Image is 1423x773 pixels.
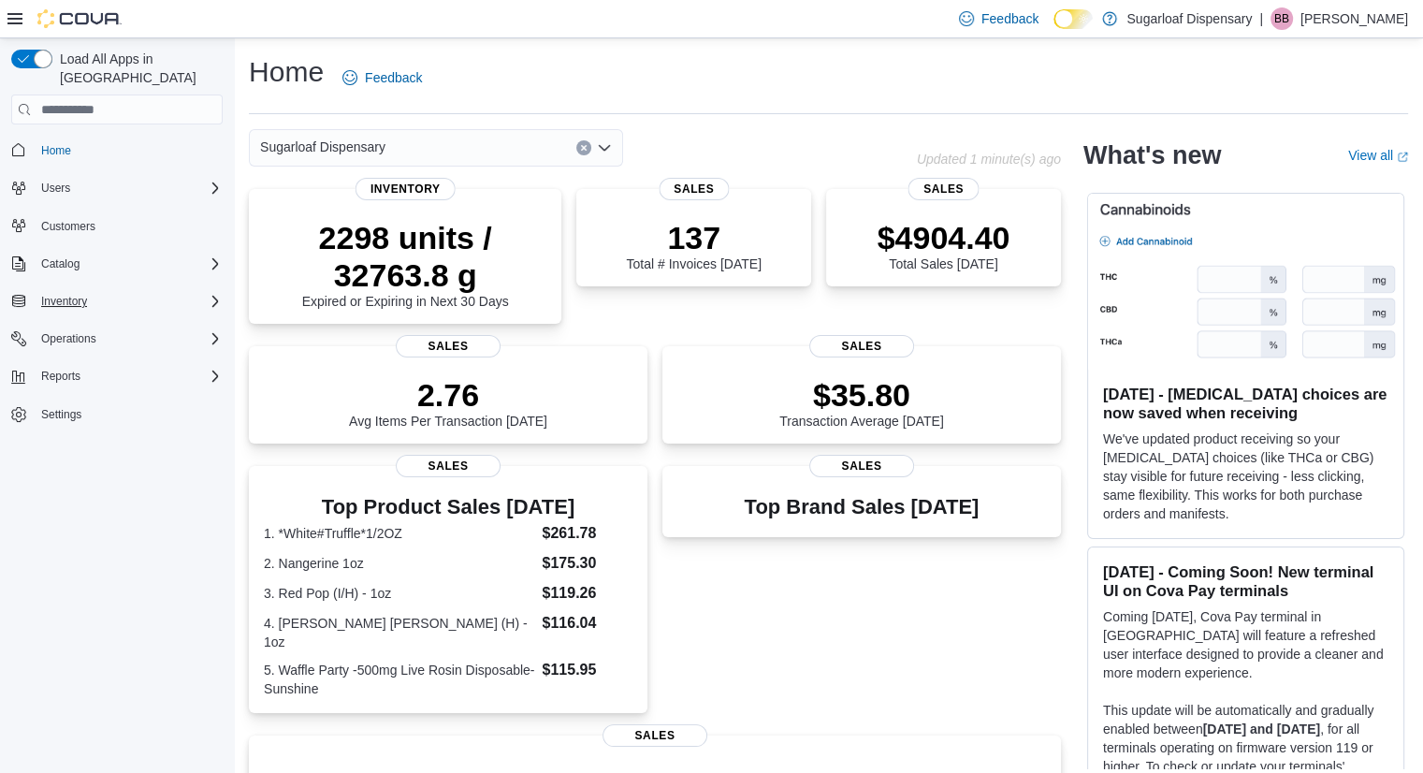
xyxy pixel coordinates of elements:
p: Coming [DATE], Cova Pay terminal in [GEOGRAPHIC_DATA] will feature a refreshed user interface des... [1103,607,1388,682]
p: | [1259,7,1263,30]
h3: [DATE] - [MEDICAL_DATA] choices are now saved when receiving [1103,385,1388,422]
span: Sales [603,724,707,747]
button: Clear input [576,140,591,155]
a: Customers [34,215,103,238]
a: Feedback [335,59,429,96]
span: Sales [809,335,914,357]
button: Operations [34,328,104,350]
h3: [DATE] - Coming Soon! New terminal UI on Cova Pay terminals [1103,562,1388,600]
div: Brandon Bade [1271,7,1293,30]
button: Customers [4,212,230,240]
p: Sugarloaf Dispensary [1126,7,1252,30]
span: Customers [34,214,223,238]
dd: $116.04 [542,612,632,634]
span: Home [41,143,71,158]
button: Catalog [34,253,87,275]
dd: $261.78 [542,522,632,545]
a: View allExternal link [1348,148,1408,163]
span: Settings [34,402,223,426]
dt: 2. Nangerine 1oz [264,554,534,573]
p: 2298 units / 32763.8 g [264,219,546,294]
h2: What's new [1083,140,1221,170]
dd: $115.95 [542,659,632,681]
span: Sugarloaf Dispensary [260,136,385,158]
span: Sales [396,455,501,477]
dt: 4. [PERSON_NAME] [PERSON_NAME] (H) - 1oz [264,614,534,651]
p: $4904.40 [878,219,1010,256]
span: Sales [659,178,729,200]
dd: $119.26 [542,582,632,605]
div: Total # Invoices [DATE] [626,219,761,271]
a: Settings [34,403,89,426]
div: Expired or Expiring in Next 30 Days [264,219,546,309]
span: Settings [41,407,81,422]
span: BB [1274,7,1289,30]
button: Reports [34,365,88,387]
span: Sales [908,178,979,200]
div: Total Sales [DATE] [878,219,1010,271]
h3: Top Brand Sales [DATE] [745,496,980,518]
strong: [DATE] and [DATE] [1203,722,1320,737]
button: Users [34,177,78,199]
p: 137 [626,219,761,256]
button: Catalog [4,251,230,277]
span: Customers [41,219,95,234]
span: Operations [41,331,96,346]
button: Open list of options [597,140,612,155]
button: Inventory [4,288,230,314]
span: Inventory [41,294,87,309]
p: 2.76 [349,376,547,414]
dt: 1. *White#Truffle*1/2OZ [264,524,534,543]
p: [PERSON_NAME] [1300,7,1408,30]
div: Transaction Average [DATE] [779,376,944,429]
span: Users [41,181,70,196]
span: Load All Apps in [GEOGRAPHIC_DATA] [52,50,223,87]
button: Settings [4,401,230,428]
span: Catalog [41,256,80,271]
dt: 5. Waffle Party -500mg Live Rosin Disposable- Sunshine [264,661,534,698]
svg: External link [1397,152,1408,163]
img: Cova [37,9,122,28]
span: Feedback [365,68,422,87]
button: Operations [4,326,230,352]
p: $35.80 [779,376,944,414]
button: Home [4,136,230,163]
a: Home [34,139,79,162]
button: Users [4,175,230,201]
input: Dark Mode [1053,9,1093,29]
button: Reports [4,363,230,389]
span: Inventory [34,290,223,313]
p: Updated 1 minute(s) ago [917,152,1061,167]
span: Inventory [356,178,456,200]
span: Home [34,138,223,161]
button: Inventory [34,290,94,313]
span: Feedback [981,9,1038,28]
dd: $175.30 [542,552,632,575]
span: Reports [34,365,223,387]
h1: Home [249,53,324,91]
span: Users [34,177,223,199]
h3: Top Product Sales [DATE] [264,496,632,518]
div: Avg Items Per Transaction [DATE] [349,376,547,429]
span: Sales [396,335,501,357]
nav: Complex example [11,128,223,476]
span: Operations [34,328,223,350]
span: Sales [809,455,914,477]
span: Reports [41,369,80,384]
dt: 3. Red Pop (I/H) - 1oz [264,584,534,603]
p: We've updated product receiving so your [MEDICAL_DATA] choices (like THCa or CBG) stay visible fo... [1103,430,1388,523]
span: Catalog [34,253,223,275]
